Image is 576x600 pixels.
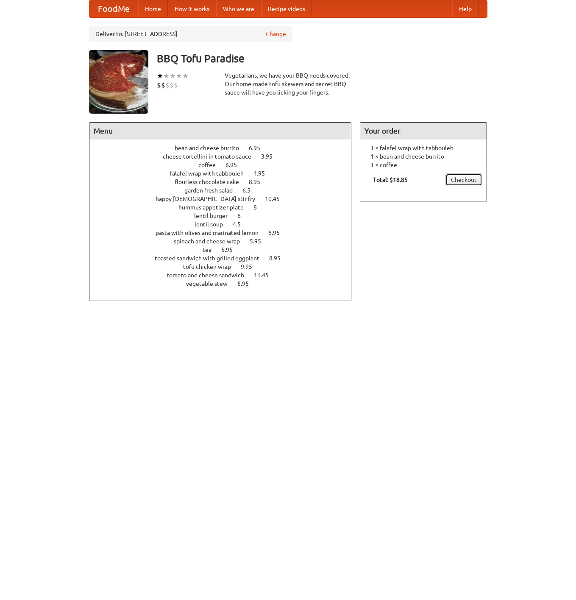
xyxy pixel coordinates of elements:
[157,71,163,81] li: ★
[221,246,241,253] span: 5.95
[242,187,259,194] span: 6.5
[183,263,239,270] span: tofu chicken wrap
[233,221,249,228] span: 4.5
[183,263,268,270] a: tofu chicken wrap 9.95
[89,0,138,17] a: FoodMe
[203,246,248,253] a: tea 5.95
[156,229,295,236] a: pasta with olives and marinated lemon 6.95
[265,195,288,202] span: 10.45
[373,176,408,183] b: Total: $18.85
[445,173,482,186] a: Checkout
[156,195,264,202] span: happy [DEMOGRAPHIC_DATA] stir fry
[249,145,269,151] span: 6.95
[216,0,261,17] a: Who we are
[155,255,268,262] span: toasted sandwich with grilled eggplant
[237,212,249,219] span: 6
[198,162,224,168] span: coffee
[184,187,266,194] a: garden fresh salad 6.5
[89,50,148,114] img: angular.jpg
[195,221,256,228] a: lentil soup 4.5
[156,229,267,236] span: pasta with olives and marinated lemon
[175,179,276,185] a: flourless chocolate cake 8.95
[241,263,261,270] span: 9.95
[138,0,168,17] a: Home
[254,272,277,279] span: 11.45
[178,204,273,211] a: hummus appetizer plate 8
[250,238,270,245] span: 5.95
[186,280,264,287] a: vegetable stew 5.95
[186,280,236,287] span: vegetable stew
[175,179,248,185] span: flourless chocolate cake
[89,123,351,140] h4: Menu
[195,221,231,228] span: lentil soup
[452,0,479,17] a: Help
[167,272,284,279] a: tomato and cheese sandwich 11.45
[161,81,165,90] li: $
[155,255,296,262] a: toasted sandwich with grilled eggplant 8.95
[163,71,170,81] li: ★
[165,81,170,90] li: $
[261,153,281,160] span: 3.95
[174,81,178,90] li: $
[266,30,286,38] a: Change
[175,145,248,151] span: bean and cheese burrito
[253,170,273,177] span: 4.95
[170,81,174,90] li: $
[237,280,257,287] span: 5.95
[249,179,269,185] span: 8.95
[156,195,295,202] a: happy [DEMOGRAPHIC_DATA] stir fry 10.45
[365,152,482,161] li: 1 × bean and cheese burrito
[163,153,260,160] span: cheese tortellini in tomato sauce
[225,71,352,97] div: Vegetarians, we have your BBQ needs covered. Our home-made tofu skewers and secret BBQ sauce will...
[194,212,256,219] a: lentil burger 6
[194,212,236,219] span: lentil burger
[170,170,281,177] a: falafel wrap with tabbouleh 4.95
[360,123,487,140] h4: Your order
[168,0,216,17] a: How it works
[182,71,189,81] li: ★
[365,144,482,152] li: 1 × falafel wrap with tabbouleh
[167,272,253,279] span: tomato and cheese sandwich
[157,81,161,90] li: $
[269,255,289,262] span: 8.95
[198,162,253,168] a: coffee 6.95
[178,204,252,211] span: hummus appetizer plate
[261,0,312,17] a: Recipe videos
[170,71,176,81] li: ★
[89,26,292,42] div: Deliver to: [STREET_ADDRESS]
[174,238,248,245] span: spinach and cheese wrap
[157,50,487,67] h3: BBQ Tofu Paradise
[203,246,220,253] span: tea
[184,187,241,194] span: garden fresh salad
[175,145,276,151] a: bean and cheese burrito 6.95
[225,162,245,168] span: 6.95
[163,153,288,160] a: cheese tortellini in tomato sauce 3.95
[365,161,482,169] li: 1 × coffee
[268,229,288,236] span: 6.95
[174,238,277,245] a: spinach and cheese wrap 5.95
[253,204,265,211] span: 8
[176,71,182,81] li: ★
[170,170,252,177] span: falafel wrap with tabbouleh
